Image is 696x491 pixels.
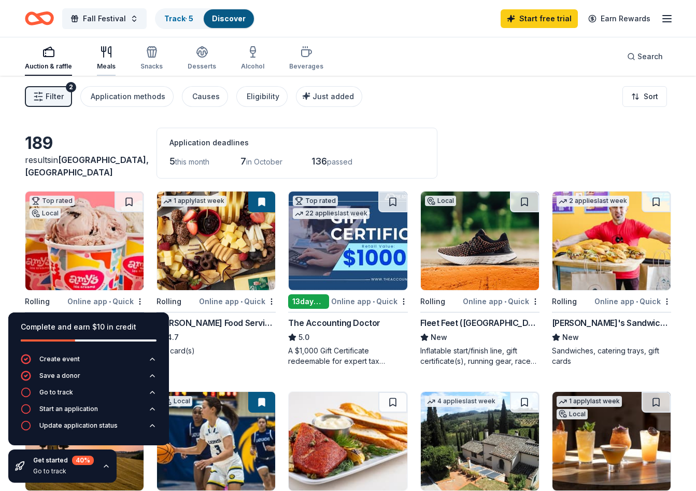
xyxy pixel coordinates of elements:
a: Discover [212,14,246,23]
div: Create event [39,355,80,363]
a: Image for Amy's Ice CreamsTop ratedLocalRollingOnline app•Quick[PERSON_NAME]'s Ice Creams5.04 gif... [25,191,144,366]
div: Meals [97,62,116,71]
button: Auction & raffle [25,42,72,76]
span: 7 [240,156,246,167]
div: Rolling [25,295,50,308]
div: The Accounting Doctor [288,317,380,329]
button: Desserts [188,42,216,76]
div: 1 apply last week [161,196,226,207]
button: Application methods [80,86,174,107]
div: Application methods [91,90,165,103]
div: Rolling [420,295,445,308]
div: Fleet Feet ([GEOGRAPHIC_DATA]) [420,317,539,329]
div: Inflatable start/finish line, gift certificate(s), running gear, race bibs, coupons [420,346,539,366]
a: Image for Gordon Food Service Store1 applylast weekRollingOnline app•Quick[PERSON_NAME] Food Serv... [157,191,276,356]
div: Local [557,409,588,419]
span: 136 [311,156,327,167]
button: Go to track [21,387,157,404]
img: Image for Axelrad [552,392,671,490]
div: A $1,000 Gift Certificate redeemable for expert tax preparation or tax resolution services—recipi... [288,346,407,366]
div: [PERSON_NAME] Food Service Store [157,317,276,329]
div: Go to track [33,467,94,475]
button: Filter2 [25,86,72,107]
div: Complete and earn $10 in credit [21,321,157,333]
div: Application deadlines [169,137,424,149]
div: 2 applies last week [557,196,629,207]
div: Update application status [39,421,118,430]
button: Just added [296,86,362,107]
div: Start an application [39,405,98,413]
div: 189 [25,133,144,154]
span: Sort [644,90,658,103]
span: this month [175,157,209,166]
div: 4 applies last week [425,396,498,407]
a: Image for Ike's Sandwiches2 applieslast weekRollingOnline app•Quick[PERSON_NAME]'s SandwichesNewS... [552,191,671,366]
img: Image for East Texas A&M University Athletics [157,392,275,490]
img: Image for Ike's Sandwiches [552,192,671,290]
span: New [562,331,579,344]
button: Fall Festival [62,8,147,29]
a: Start free trial [501,9,578,28]
div: Eligibility [247,90,279,103]
div: Online app Quick [463,295,539,308]
button: Snacks [140,42,163,76]
div: 13 days left [288,294,329,309]
div: Local [425,196,456,206]
img: Image for Amy's Ice Creams [25,192,144,290]
a: Image for The Accounting DoctorTop rated22 applieslast week13days leftOnline app•QuickThe Account... [288,191,407,366]
span: • [636,297,638,306]
div: 1 apply last week [557,396,622,407]
img: Image for The Accounting Doctor [289,192,407,290]
span: [GEOGRAPHIC_DATA], [GEOGRAPHIC_DATA] [25,155,149,178]
img: Image for Perry's Steakhouse [289,392,407,490]
div: Rolling [157,295,181,308]
div: Rolling [552,295,577,308]
button: Beverages [289,42,323,76]
button: Search [619,46,671,67]
span: • [373,297,375,306]
button: Start an application [21,404,157,420]
img: Image for Gordon Food Service Store [157,192,275,290]
div: Save a donor [39,372,80,380]
button: Sort [622,86,667,107]
div: Online app Quick [199,295,276,308]
a: Image for Fleet Feet (Houston)LocalRollingOnline app•QuickFleet Feet ([GEOGRAPHIC_DATA])NewInflat... [420,191,539,366]
div: Top rated [30,196,75,206]
div: results [25,154,144,179]
button: Update application status [21,420,157,437]
div: Online app Quick [594,295,671,308]
button: Causes [182,86,228,107]
button: Alcohol [241,42,264,76]
button: Meals [97,42,116,76]
div: Beverages [289,62,323,71]
span: • [240,297,243,306]
div: 2 [66,82,76,92]
span: New [431,331,447,344]
span: Search [637,50,663,63]
a: Home [25,6,54,31]
a: Track· 5 [164,14,193,23]
img: Image for Fleet Feet (Houston) [421,192,539,290]
div: Go to track [39,388,73,397]
span: in [25,155,149,178]
div: 22 applies last week [293,208,370,219]
span: Fall Festival [83,12,126,25]
span: Filter [46,90,64,103]
div: Online app Quick [331,295,408,308]
span: Just added [313,92,354,101]
span: • [504,297,506,306]
button: Eligibility [236,86,288,107]
span: in October [246,157,282,166]
img: Image for Villa Sogni D’Oro [421,392,539,490]
div: Sandwiches, catering trays, gift cards [552,346,671,366]
span: 5.0 [299,331,309,344]
span: 5 [169,156,175,167]
span: passed [327,157,352,166]
button: Save a donor [21,371,157,387]
button: Track· 5Discover [155,8,255,29]
div: Get started [33,456,94,465]
div: Alcohol [241,62,264,71]
div: 40 % [72,456,94,465]
div: Online app Quick [67,295,144,308]
button: Create event [21,354,157,371]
